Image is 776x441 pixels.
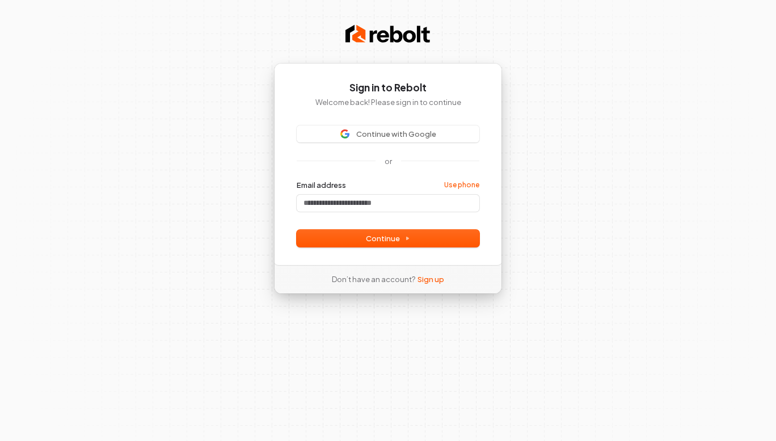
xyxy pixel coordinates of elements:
img: Sign in with Google [340,129,349,138]
label: Email address [297,180,346,190]
h1: Sign in to Rebolt [297,81,479,95]
p: or [385,156,392,166]
a: Sign up [417,274,444,284]
span: Continue [366,233,410,243]
span: Continue with Google [356,129,436,139]
button: Sign in with GoogleContinue with Google [297,125,479,142]
p: Welcome back! Please sign in to continue [297,97,479,107]
span: Don’t have an account? [332,274,415,284]
button: Continue [297,230,479,247]
img: Rebolt Logo [345,23,431,45]
a: Use phone [444,180,479,190]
